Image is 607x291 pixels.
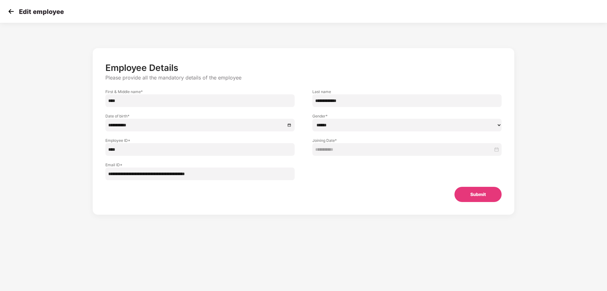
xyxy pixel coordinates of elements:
p: Please provide all the mandatory details of the employee [105,74,502,81]
label: Email ID [105,162,295,168]
label: Employee ID [105,138,295,143]
label: First & Middle name [105,89,295,94]
button: Submit [454,187,502,202]
p: Employee Details [105,62,502,73]
label: Last name [312,89,502,94]
label: Joining Date [312,138,502,143]
label: Gender [312,113,502,119]
img: svg+xml;base64,PHN2ZyB4bWxucz0iaHR0cDovL3d3dy53My5vcmcvMjAwMC9zdmciIHdpZHRoPSIzMCIgaGVpZ2h0PSIzMC... [6,7,16,16]
p: Edit employee [19,8,64,16]
label: Date of birth [105,113,295,119]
